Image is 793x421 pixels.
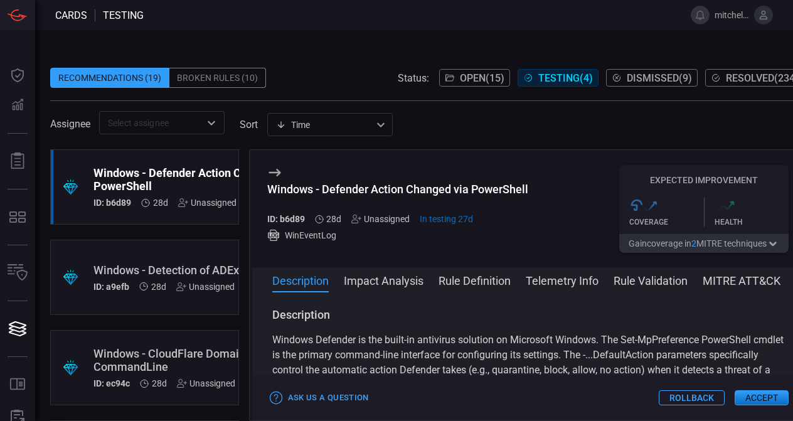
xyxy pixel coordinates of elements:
[351,214,410,224] div: Unassigned
[178,198,237,208] div: Unassigned
[267,388,372,408] button: Ask Us a Question
[267,183,528,196] div: Windows - Defender Action Changed via PowerShell
[439,272,511,287] button: Rule Definition
[93,378,130,388] h5: ID: ec94c
[276,119,373,131] div: Time
[691,238,696,248] span: 2
[272,272,329,287] button: Description
[735,390,789,405] button: Accept
[3,314,33,344] button: Cards
[93,347,300,373] div: Windows - CloudFlare Domain via CommandLine
[326,214,341,224] span: Sep 01, 2025 6:39 AM
[627,72,692,84] span: Dismissed ( 9 )
[153,198,168,208] span: Sep 01, 2025 6:39 AM
[93,198,131,208] h5: ID: b6d89
[439,69,510,87] button: Open(15)
[398,72,429,84] span: Status:
[272,307,784,322] h3: Description
[538,72,593,84] span: Testing ( 4 )
[176,282,235,292] div: Unassigned
[518,69,599,87] button: Testing(4)
[177,378,235,388] div: Unassigned
[50,118,90,130] span: Assignee
[3,370,33,400] button: Rule Catalog
[526,272,599,287] button: Telemetry Info
[344,272,423,287] button: Impact Analysis
[240,119,258,131] label: sort
[103,9,144,21] span: testing
[629,218,704,226] div: Coverage
[151,282,166,292] span: Sep 01, 2025 6:38 AM
[272,333,784,393] p: Windows Defender is the built-in antivirus solution on Microsoft Windows. The Set-MpPreference Po...
[420,214,473,224] span: Sep 02, 2025 9:22 AM
[93,264,299,277] div: Windows - Detection of ADExplorer
[267,229,528,242] div: WinEventLog
[659,390,725,405] button: Rollback
[267,214,305,224] h5: ID: b6d89
[614,272,688,287] button: Rule Validation
[203,114,220,132] button: Open
[50,68,169,88] div: Recommendations (19)
[3,258,33,288] button: Inventory
[152,378,167,388] span: Sep 01, 2025 6:38 AM
[619,175,789,185] h5: Expected Improvement
[55,9,87,21] span: Cards
[3,202,33,232] button: MITRE - Detection Posture
[3,90,33,120] button: Detections
[169,68,266,88] div: Broken Rules (10)
[606,69,698,87] button: Dismissed(9)
[715,10,749,20] span: mitchellbernadsky
[3,146,33,176] button: Reports
[93,166,301,193] div: Windows - Defender Action Changed via PowerShell
[703,272,780,287] button: MITRE ATT&CK
[619,234,789,253] button: Gaincoverage in2MITRE techniques
[715,218,789,226] div: Health
[3,60,33,90] button: Dashboard
[103,115,200,131] input: Select assignee
[93,282,129,292] h5: ID: a9efb
[460,72,504,84] span: Open ( 15 )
